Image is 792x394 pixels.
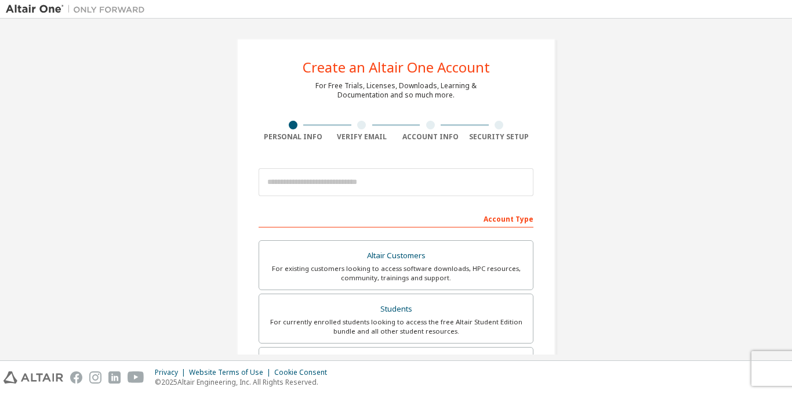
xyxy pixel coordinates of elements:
[266,248,526,264] div: Altair Customers
[328,132,397,142] div: Verify Email
[303,60,490,74] div: Create an Altair One Account
[108,371,121,384] img: linkedin.svg
[396,132,465,142] div: Account Info
[70,371,82,384] img: facebook.svg
[128,371,144,384] img: youtube.svg
[266,355,526,371] div: Faculty
[266,317,526,336] div: For currently enrolled students looking to access the free Altair Student Edition bundle and all ...
[315,81,477,100] div: For Free Trials, Licenses, Downloads, Learning & Documentation and so much more.
[6,3,151,15] img: Altair One
[266,301,526,317] div: Students
[155,377,334,387] p: © 2025 Altair Engineering, Inc. All Rights Reserved.
[266,264,526,283] div: For existing customers looking to access software downloads, HPC resources, community, trainings ...
[3,371,63,384] img: altair_logo.svg
[259,209,533,227] div: Account Type
[155,368,189,377] div: Privacy
[465,132,534,142] div: Security Setup
[189,368,274,377] div: Website Terms of Use
[259,132,328,142] div: Personal Info
[89,371,101,384] img: instagram.svg
[274,368,334,377] div: Cookie Consent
